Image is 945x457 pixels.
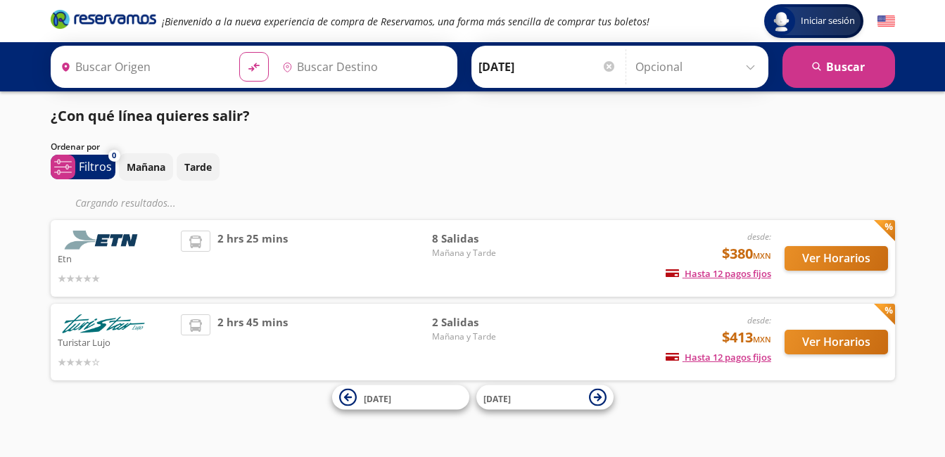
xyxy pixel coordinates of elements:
[782,46,895,88] button: Buscar
[58,250,175,266] p: Etn
[127,160,165,174] p: Mañana
[58,314,149,333] img: Turistar Lujo
[432,330,531,343] span: Mañana y Tarde
[722,243,771,264] span: $380
[51,155,115,179] button: 0Filtros
[119,153,173,181] button: Mañana
[51,8,156,30] i: Brand Logo
[58,333,175,350] p: Turistar Lujo
[877,13,895,30] button: English
[432,314,531,330] span: 2 Salidas
[217,231,288,286] span: 2 hrs 25 mins
[162,15,649,28] em: ¡Bienvenido a la nueva experiencia de compra de Reservamos, una forma más sencilla de comprar tus...
[75,196,176,210] em: Cargando resultados ...
[112,150,116,162] span: 0
[666,267,771,280] span: Hasta 12 pagos fijos
[51,141,100,153] p: Ordenar por
[432,247,531,259] span: Mañana y Tarde
[432,231,531,247] span: 8 Salidas
[795,14,861,28] span: Iniciar sesión
[332,385,469,410] button: [DATE]
[51,8,156,34] a: Brand Logo
[177,153,220,181] button: Tarde
[483,392,511,404] span: [DATE]
[722,327,771,348] span: $413
[747,314,771,326] em: desde:
[184,160,212,174] p: Tarde
[217,314,288,370] span: 2 hrs 45 mins
[79,158,112,175] p: Filtros
[51,105,250,127] p: ¿Con qué línea quieres salir?
[277,49,450,84] input: Buscar Destino
[55,49,228,84] input: Buscar Origen
[753,250,771,261] small: MXN
[785,246,888,271] button: Ver Horarios
[747,231,771,243] em: desde:
[478,49,616,84] input: Elegir Fecha
[635,49,761,84] input: Opcional
[364,392,391,404] span: [DATE]
[753,334,771,345] small: MXN
[58,231,149,250] img: Etn
[476,385,614,410] button: [DATE]
[666,351,771,363] span: Hasta 12 pagos fijos
[785,330,888,354] button: Ver Horarios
